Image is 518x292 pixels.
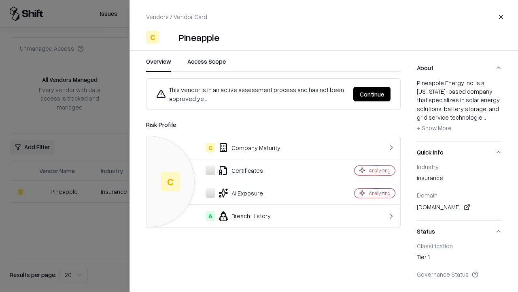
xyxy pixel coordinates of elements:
div: This vendor is in an active assessment process and has not been approved yet. [156,85,347,103]
div: Breach History [153,211,326,221]
div: Certificates [153,165,326,175]
div: Domain [417,191,502,199]
div: Analyzing [369,167,391,174]
div: About [417,79,502,141]
div: Classification [417,242,502,249]
button: Status [417,221,502,242]
div: Company Maturity [153,143,326,152]
div: AI Exposure [153,188,326,198]
button: Continue [353,87,391,101]
button: Access Scope [187,57,226,72]
div: Tier 1 [417,253,502,264]
button: Quick Info [417,142,502,163]
span: + Show More [417,124,452,131]
div: Quick Info [417,163,502,220]
button: Overview [146,57,171,72]
div: Industry [417,163,502,170]
div: C [206,143,215,152]
button: About [417,57,502,79]
span: ... [482,114,486,121]
div: Risk Profile [146,120,401,129]
div: A [206,211,215,221]
p: Vendors / Vendor Card [146,13,207,21]
div: Pineapple Energy Inc. is a [US_STATE]-based company that specializes in solar energy solutions, b... [417,79,502,135]
div: Analyzing [369,190,391,197]
div: insurance [417,174,502,185]
button: + Show More [417,122,452,135]
div: C [161,172,180,191]
div: [DOMAIN_NAME] [417,202,502,212]
div: Governance Status [417,271,502,278]
div: Pineapple [178,31,219,44]
div: C [146,31,159,44]
img: Pineapple [162,31,175,44]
